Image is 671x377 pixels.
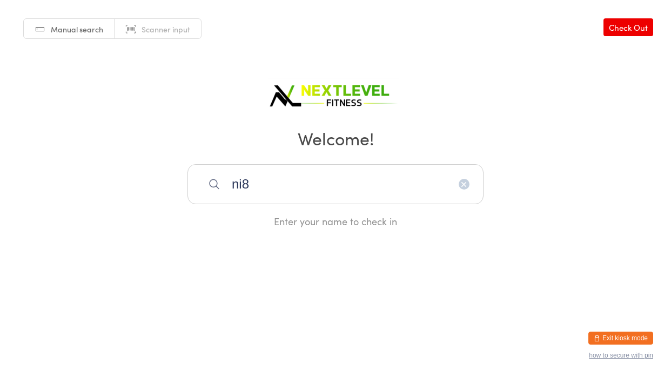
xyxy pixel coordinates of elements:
[142,24,190,35] span: Scanner input
[603,18,653,36] a: Check Out
[11,126,660,150] h2: Welcome!
[588,332,653,345] button: Exit kiosk mode
[589,352,653,359] button: how to secure with pin
[51,24,103,35] span: Manual search
[268,76,403,111] img: Next Level Fitness
[187,164,484,204] input: Search
[187,214,484,228] div: Enter your name to check in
